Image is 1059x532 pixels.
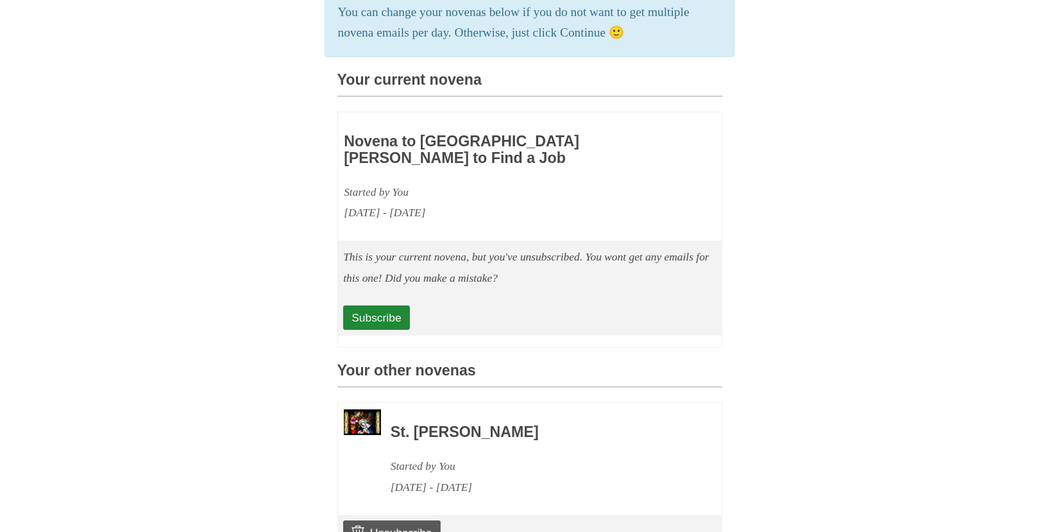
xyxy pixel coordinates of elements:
[391,424,687,441] h3: St. [PERSON_NAME]
[344,182,640,203] div: Started by You
[337,363,722,388] h3: Your other novenas
[343,305,409,330] a: Subscribe
[391,477,687,498] div: [DATE] - [DATE]
[337,72,722,97] h3: Your current novena
[391,456,687,477] div: Started by You
[344,133,640,166] h3: Novena to [GEOGRAPHIC_DATA][PERSON_NAME] to Find a Job
[344,409,381,435] img: Novena image
[343,250,709,284] em: This is your current novena, but you've unsubscribed. You wont get any emails for this one! Did y...
[344,202,640,223] div: [DATE] - [DATE]
[338,2,722,44] p: You can change your novenas below if you do not want to get multiple novena emails per day. Other...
